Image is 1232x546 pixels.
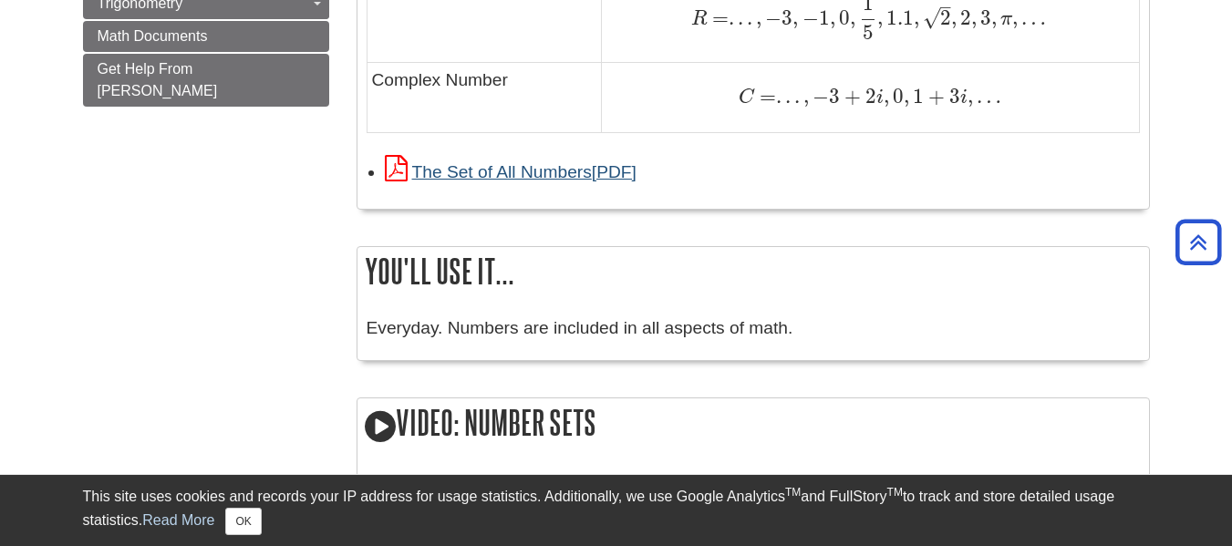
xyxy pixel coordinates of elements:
[98,28,208,44] span: Math Documents
[782,84,791,108] span: .
[863,20,874,45] span: 5
[889,84,904,108] span: 0
[876,88,884,108] span: i
[909,84,924,108] span: 1
[357,247,1149,295] h2: You'll use it...
[707,5,729,30] span: =
[754,84,776,108] span: =
[83,21,329,52] a: Math Documents
[1169,230,1227,254] a: Back to Top
[819,5,830,30] span: 1
[884,84,889,108] span: ,
[142,512,214,528] a: Read More
[923,5,940,30] span: √
[829,84,840,108] span: 3
[367,63,602,133] td: Complex Number
[977,5,991,30] span: 3
[1018,5,1046,30] span: …
[792,5,798,30] span: ,
[951,5,957,30] span: ,
[225,508,261,535] button: Close
[957,5,971,30] span: 2
[850,5,855,30] span: ,
[385,162,637,181] a: Link opens in new window
[883,5,914,30] span: 1.1
[914,5,919,30] span: ,
[904,84,909,108] span: ,
[798,5,818,30] span: −
[1012,5,1018,30] span: ,
[887,486,903,499] sup: TM
[877,5,883,30] span: ,
[991,5,997,30] span: ,
[968,84,973,108] span: ,
[973,84,1001,108] span: …
[945,84,960,108] span: 3
[83,54,329,107] a: Get Help From [PERSON_NAME]
[357,398,1149,450] h2: Video: Number Sets
[785,486,801,499] sup: TM
[739,88,754,108] span: C
[924,84,945,108] span: +
[743,5,752,30] span: .
[997,9,1012,29] span: π
[840,84,861,108] span: +
[800,84,809,108] span: ,
[752,5,761,30] span: ,
[729,5,734,30] span: .
[98,61,218,98] span: Get Help From [PERSON_NAME]
[809,84,829,108] span: −
[776,84,782,108] span: .
[861,84,876,108] span: 2
[791,84,800,108] span: .
[691,9,707,29] span: R
[835,5,850,30] span: 0
[960,88,968,108] span: i
[940,5,951,30] span: 2
[761,5,782,30] span: −
[734,5,743,30] span: .
[971,5,977,30] span: ,
[367,315,1140,342] p: Everyday. Numbers are included in all aspects of math.
[830,5,835,30] span: ,
[782,5,792,30] span: 3
[83,486,1150,535] div: This site uses cookies and records your IP address for usage statistics. Additionally, we use Goo...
